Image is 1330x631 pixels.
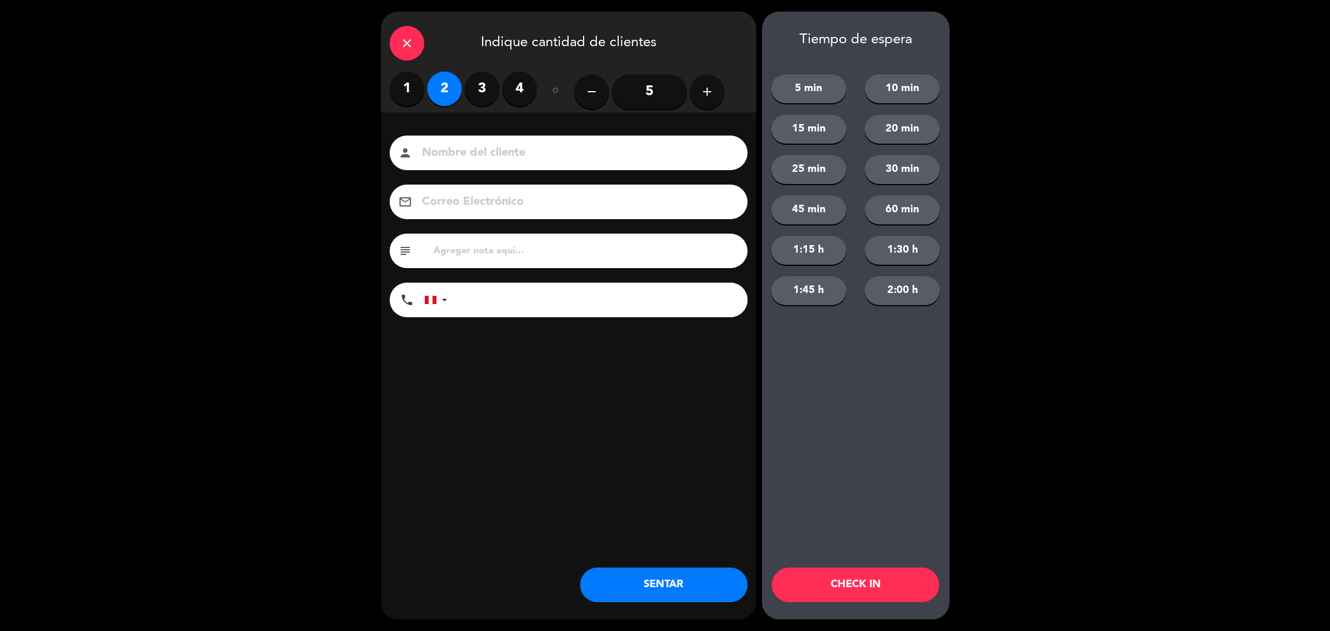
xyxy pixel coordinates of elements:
[771,276,846,305] button: 1:45 h
[400,36,414,50] i: close
[400,293,414,307] i: phone
[865,74,940,103] button: 10 min
[398,244,412,258] i: subject
[865,236,940,265] button: 1:30 h
[574,74,609,109] button: remove
[771,196,846,224] button: 45 min
[865,155,940,184] button: 30 min
[425,283,451,317] div: Peru (Perú): +51
[771,155,846,184] button: 25 min
[432,243,739,259] input: Agregar nota aquí...
[465,72,499,106] label: 3
[381,12,756,72] div: Indique cantidad de clientes
[700,85,714,99] i: add
[772,568,939,602] button: CHECK IN
[690,74,724,109] button: add
[398,195,412,209] i: email
[502,72,537,106] label: 4
[771,236,846,265] button: 1:15 h
[865,115,940,144] button: 20 min
[398,146,412,160] i: person
[580,568,748,602] button: SENTAR
[865,196,940,224] button: 60 min
[865,276,940,305] button: 2:00 h
[421,143,733,163] input: Nombre del cliente
[771,115,846,144] button: 15 min
[427,72,462,106] label: 2
[537,72,574,112] div: ó
[771,74,846,103] button: 5 min
[762,32,950,48] div: Tiempo de espera
[390,72,424,106] label: 1
[421,192,733,212] input: Correo Electrónico
[585,85,599,99] i: remove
